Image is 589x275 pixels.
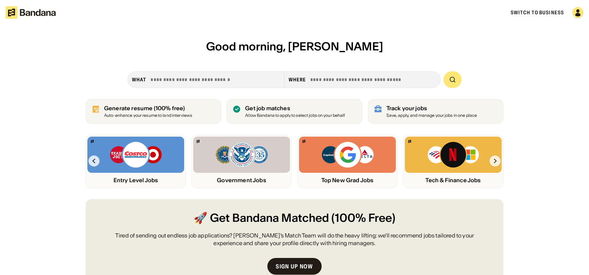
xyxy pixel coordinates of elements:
[403,135,503,188] a: Bandana logoBank of America, Netflix, Microsoft logosTech & Finance Jobs
[408,140,411,143] img: Bandana logo
[104,113,192,118] div: Auto-enhance your resume to land interviews
[303,140,305,143] img: Bandana logo
[405,177,502,184] div: Tech & Finance Jobs
[276,264,313,269] div: Sign up now
[386,113,477,118] div: Save, apply, and manage your jobs in one place
[368,99,503,124] a: Track your jobs Save, apply, and manage your jobs in one place
[331,210,395,226] span: (100% Free)
[88,155,100,167] img: Left Arrow
[102,232,487,247] div: Tired of sending out endless job applications? [PERSON_NAME]’s Match Team will do the heavy lifti...
[386,105,477,112] div: Track your jobs
[511,9,564,16] a: Switch to Business
[489,155,501,167] img: Right Arrow
[109,141,162,169] img: Trader Joe’s, Costco, Target logos
[267,258,321,275] a: Sign up now
[245,105,345,112] div: Get job matches
[132,76,146,83] div: what
[6,6,56,19] img: Bandana logotype
[321,141,374,169] img: Capital One, Google, Delta logos
[193,177,290,184] div: Government Jobs
[245,113,345,118] div: Allow Bandana to apply to select jobs on your behalf
[289,76,306,83] div: Where
[194,210,329,226] span: 🚀 Get Bandana Matched
[104,105,192,112] div: Generate resume
[86,99,221,124] a: Generate resume (100% free)Auto-enhance your resume to land interviews
[206,39,383,54] span: Good morning, [PERSON_NAME]
[87,177,184,184] div: Entry Level Jobs
[299,177,396,184] div: Top New Grad Jobs
[154,105,185,112] span: (100% free)
[86,135,186,188] a: Bandana logoTrader Joe’s, Costco, Target logosEntry Level Jobs
[191,135,292,188] a: Bandana logoFBI, DHS, MWRD logosGovernment Jobs
[197,140,199,143] img: Bandana logo
[297,135,398,188] a: Bandana logoCapital One, Google, Delta logosTop New Grad Jobs
[91,140,94,143] img: Bandana logo
[215,141,268,169] img: FBI, DHS, MWRD logos
[427,141,480,169] img: Bank of America, Netflix, Microsoft logos
[227,99,362,124] a: Get job matches Allow Bandana to apply to select jobs on your behalf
